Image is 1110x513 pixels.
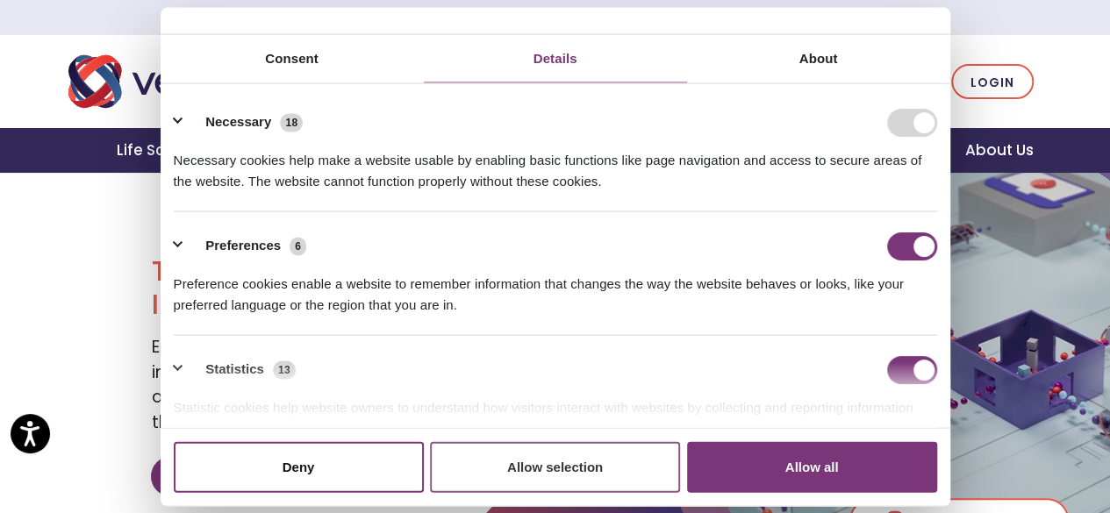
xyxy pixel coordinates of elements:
h1: Transforming Health, Insightfully® [151,254,541,322]
label: Preferences [205,236,281,256]
div: Statistic cookies help website owners to understand how visitors interact with websites by collec... [174,383,937,438]
a: Details [424,34,687,82]
button: Necessary (18) [174,108,314,136]
label: Necessary [205,112,271,132]
a: Consent [161,34,424,82]
button: Allow selection [430,441,680,492]
button: Allow all [687,441,937,492]
a: Discover Veradigm's Value [151,456,422,496]
a: Life Sciences [96,128,241,173]
button: Statistics (13) [174,355,307,383]
div: Necessary cookies help make a website usable by enabling basic functions like page navigation and... [174,136,937,191]
a: About [687,34,950,82]
img: Veradigm logo [68,53,310,110]
button: Deny [174,441,424,492]
a: About Us [943,128,1054,173]
button: Preferences (6) [174,232,318,260]
a: Login [951,64,1034,100]
div: Preference cookies enable a website to remember information that changes the way the website beha... [174,260,937,315]
label: Statistics [205,360,264,380]
span: Empowering our clients with trusted data, insights, and solutions to help reduce costs and improv... [151,335,537,434]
